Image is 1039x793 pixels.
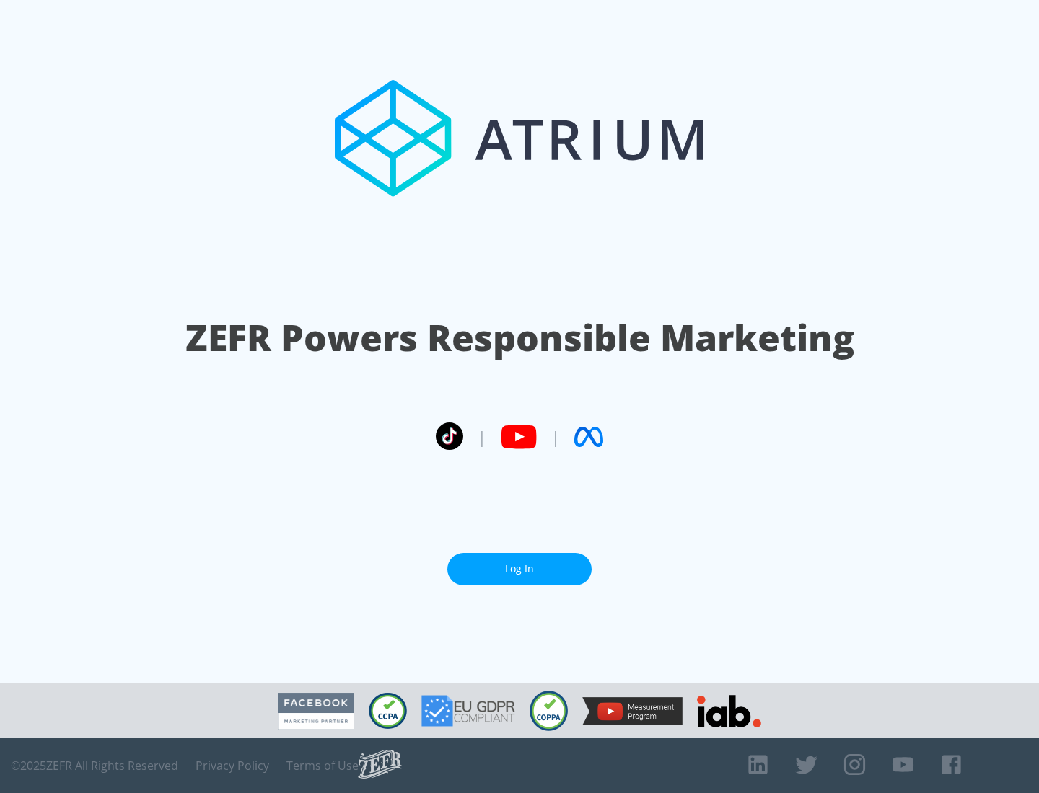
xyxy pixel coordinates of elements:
a: Privacy Policy [196,758,269,773]
a: Terms of Use [286,758,359,773]
img: YouTube Measurement Program [582,697,683,725]
span: © 2025 ZEFR All Rights Reserved [11,758,178,773]
img: CCPA Compliant [369,693,407,729]
h1: ZEFR Powers Responsible Marketing [185,313,854,363]
a: Log In [447,553,592,585]
img: COPPA Compliant [530,691,568,731]
img: Facebook Marketing Partner [278,693,354,730]
span: | [551,426,560,448]
img: IAB [697,695,761,727]
span: | [478,426,486,448]
img: GDPR Compliant [421,695,515,727]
